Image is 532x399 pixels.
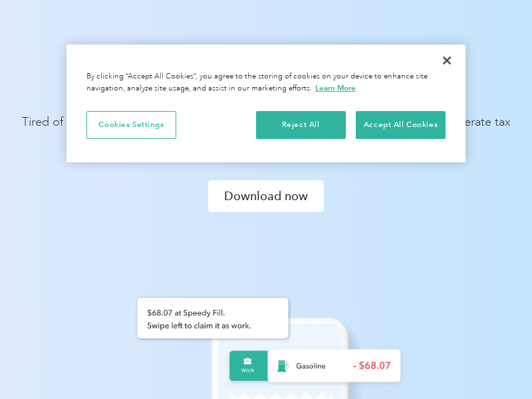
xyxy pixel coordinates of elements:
p: Tired of messy spreadsheets? Automatically track expenses, scan receipts, and generate tax compli... [20,114,512,146]
div: Privacy [66,45,465,162]
button: Reject All [256,111,346,139]
button: Cookies Settings [86,111,176,139]
button: Accept All Cookies [356,111,446,139]
div: Cookie banner [66,45,465,162]
button: Close [432,46,462,75]
a: Download now [208,180,324,212]
h1: Business expense tracker [20,74,512,101]
a: More information about your privacy, opens in a new tab [315,83,356,92]
div: By clicking “Accept All Cookies”, you agree to the storing of cookies on your device to enhance s... [86,71,446,94]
